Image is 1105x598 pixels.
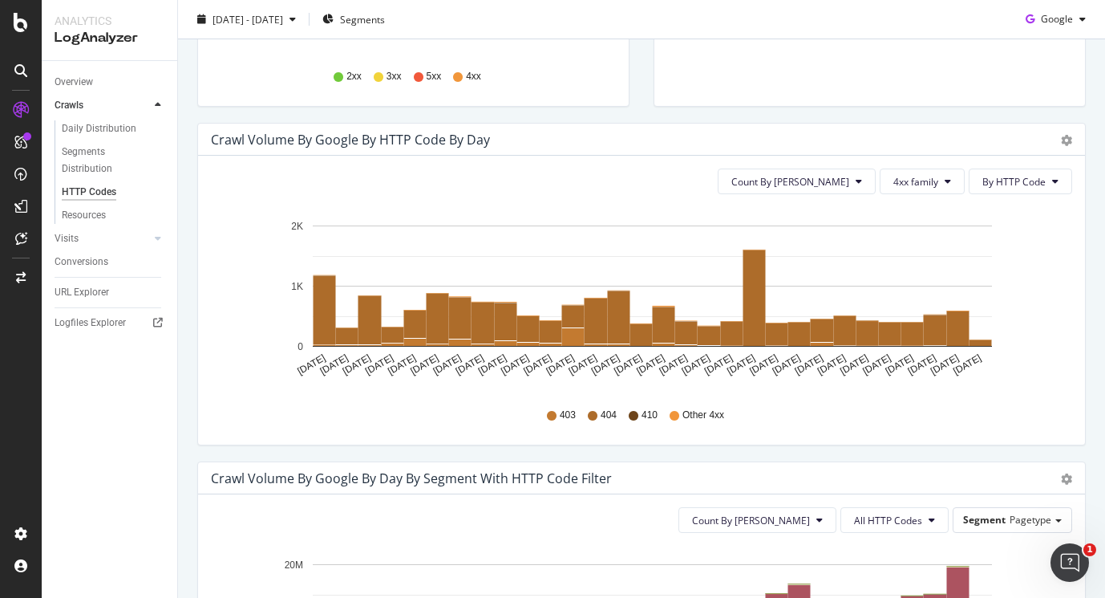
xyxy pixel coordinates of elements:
text: [DATE] [567,352,599,377]
text: [DATE] [658,352,690,377]
div: URL Explorer [55,284,109,301]
text: [DATE] [476,352,508,377]
text: [DATE] [725,352,757,377]
text: [DATE] [521,352,553,377]
span: [DATE] - [DATE] [212,12,283,26]
span: 4xx family [893,175,938,189]
a: Resources [62,207,166,224]
text: [DATE] [680,352,712,377]
div: gear [1061,135,1072,146]
span: 3xx [387,70,402,83]
button: 4xx family [880,169,965,194]
div: HTTP Codes [62,184,116,201]
text: [DATE] [702,352,735,377]
text: [DATE] [386,352,418,377]
text: [DATE] [318,352,350,377]
text: [DATE] [816,352,848,377]
span: 4xx [466,70,481,83]
text: [DATE] [747,352,779,377]
span: Segment [963,513,1006,527]
iframe: Intercom live chat [1050,543,1089,582]
a: Conversions [55,254,166,271]
text: [DATE] [454,352,486,377]
text: [DATE] [589,352,621,377]
text: [DATE] [634,352,666,377]
div: LogAnalyzer [55,29,164,47]
div: Visits [55,230,79,247]
text: [DATE] [929,352,961,377]
span: All HTTP Codes [854,514,922,527]
text: [DATE] [341,352,373,377]
a: Segments Distribution [62,144,166,177]
div: Crawls [55,97,83,114]
span: 404 [601,409,617,422]
a: Logfiles Explorer [55,315,166,332]
span: Pagetype [1010,513,1051,527]
span: Count By Day [731,175,849,189]
div: Daily Distribution [62,120,136,137]
text: 0 [297,341,303,352]
text: [DATE] [612,352,644,377]
button: [DATE] - [DATE] [191,6,302,32]
span: Segments [340,12,385,26]
div: Resources [62,207,106,224]
span: 2xx [346,70,362,83]
button: All HTTP Codes [840,507,949,533]
text: [DATE] [544,352,577,377]
text: [DATE] [793,352,825,377]
text: [DATE] [295,352,327,377]
span: 403 [560,409,576,422]
text: [DATE] [884,352,916,377]
span: Google [1041,12,1073,26]
text: [DATE] [951,352,983,377]
text: [DATE] [860,352,892,377]
svg: A chart. [211,207,1060,393]
text: [DATE] [431,352,463,377]
a: HTTP Codes [62,184,166,201]
div: gear [1061,474,1072,485]
span: By HTTP Code [982,175,1046,189]
div: Analytics [55,13,164,29]
button: By HTTP Code [969,169,1072,194]
div: Conversions [55,254,108,271]
text: 2K [291,221,303,232]
text: [DATE] [363,352,395,377]
a: Daily Distribution [62,120,166,137]
span: Count By Day [692,514,810,527]
text: [DATE] [771,352,803,377]
div: Crawl Volume by google by HTTP Code by Day [211,132,490,148]
a: URL Explorer [55,284,166,301]
button: Count By [PERSON_NAME] [718,169,876,194]
text: [DATE] [838,352,870,377]
span: 1 [1083,543,1096,556]
div: Segments Distribution [62,144,151,177]
span: 5xx [427,70,442,83]
div: Crawl Volume by google by Day by Segment with HTTP Code Filter [211,470,612,486]
text: 1K [291,281,303,292]
text: 20M [285,559,303,571]
text: [DATE] [408,352,440,377]
span: Other 4xx [682,409,724,422]
div: Logfiles Explorer [55,315,126,332]
button: Segments [316,6,391,32]
button: Google [1019,6,1092,32]
a: Visits [55,230,150,247]
button: Count By [PERSON_NAME] [678,507,836,533]
div: Overview [55,74,93,91]
span: 410 [642,409,658,422]
a: Overview [55,74,166,91]
a: Crawls [55,97,150,114]
text: [DATE] [499,352,531,377]
text: [DATE] [906,352,938,377]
